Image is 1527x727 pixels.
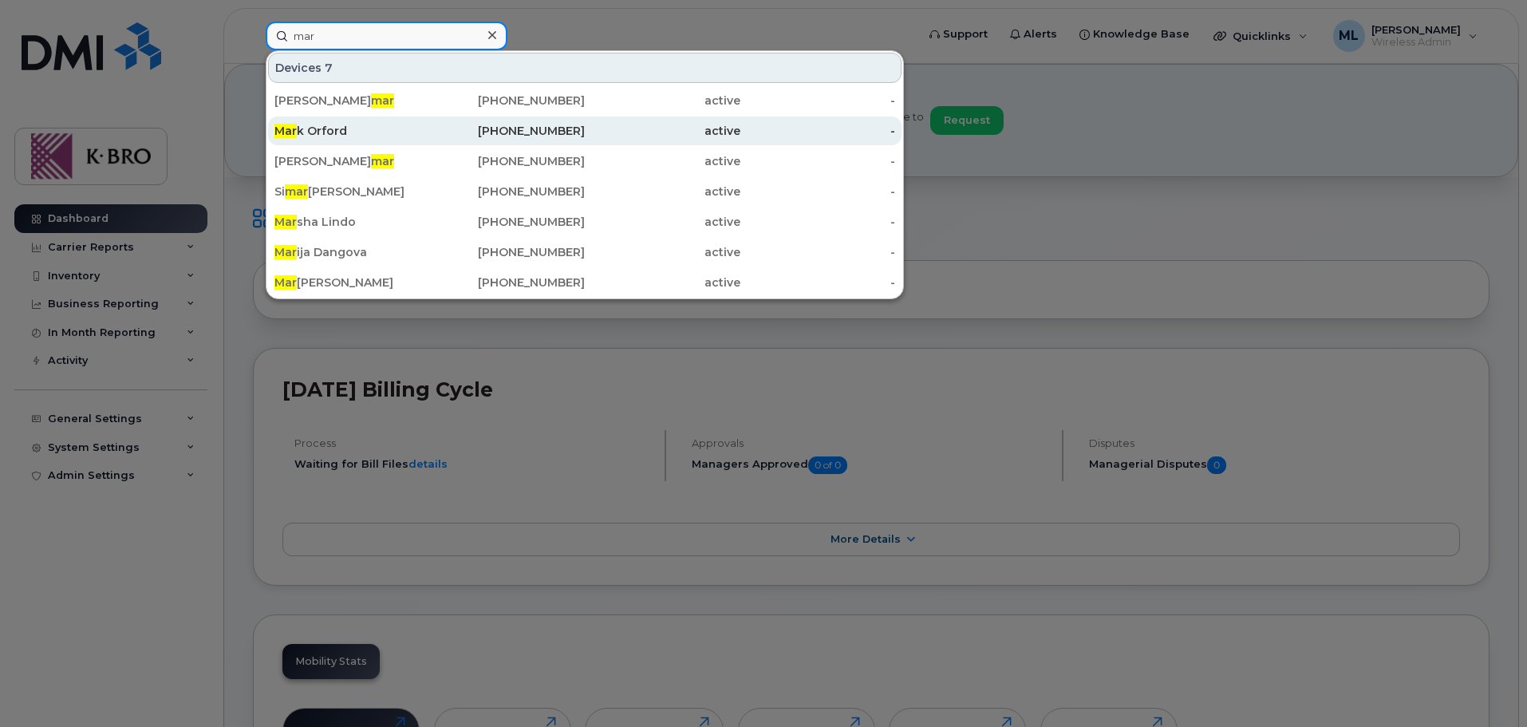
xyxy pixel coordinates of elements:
[274,275,297,290] span: Mar
[274,184,430,200] div: Si [PERSON_NAME]
[274,153,430,169] div: [PERSON_NAME]
[268,177,902,206] a: Simar[PERSON_NAME][PHONE_NUMBER]active-
[274,93,430,109] div: [PERSON_NAME]
[740,244,896,260] div: -
[268,238,902,267] a: Marija Dangova[PHONE_NUMBER]active-
[740,123,896,139] div: -
[268,86,902,115] a: [PERSON_NAME]mar[PHONE_NUMBER]active-
[274,124,297,138] span: Mar
[740,275,896,290] div: -
[430,184,586,200] div: [PHONE_NUMBER]
[740,214,896,230] div: -
[585,275,740,290] div: active
[274,245,297,259] span: Mar
[585,153,740,169] div: active
[740,153,896,169] div: -
[430,93,586,109] div: [PHONE_NUMBER]
[740,93,896,109] div: -
[325,60,333,76] span: 7
[274,215,297,229] span: Mar
[585,123,740,139] div: active
[371,154,394,168] span: mar
[274,123,430,139] div: k Orford
[430,153,586,169] div: [PHONE_NUMBER]
[585,93,740,109] div: active
[268,53,902,83] div: Devices
[430,244,586,260] div: [PHONE_NUMBER]
[274,214,430,230] div: sha Lindo
[268,268,902,297] a: Mar[PERSON_NAME][PHONE_NUMBER]active-
[585,244,740,260] div: active
[274,275,430,290] div: [PERSON_NAME]
[740,184,896,200] div: -
[371,93,394,108] span: mar
[268,207,902,236] a: Marsha Lindo[PHONE_NUMBER]active-
[430,214,586,230] div: [PHONE_NUMBER]
[285,184,308,199] span: mar
[268,147,902,176] a: [PERSON_NAME]mar[PHONE_NUMBER]active-
[274,244,430,260] div: ija Dangova
[268,117,902,145] a: Mark Orford[PHONE_NUMBER]active-
[430,275,586,290] div: [PHONE_NUMBER]
[585,214,740,230] div: active
[585,184,740,200] div: active
[430,123,586,139] div: [PHONE_NUMBER]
